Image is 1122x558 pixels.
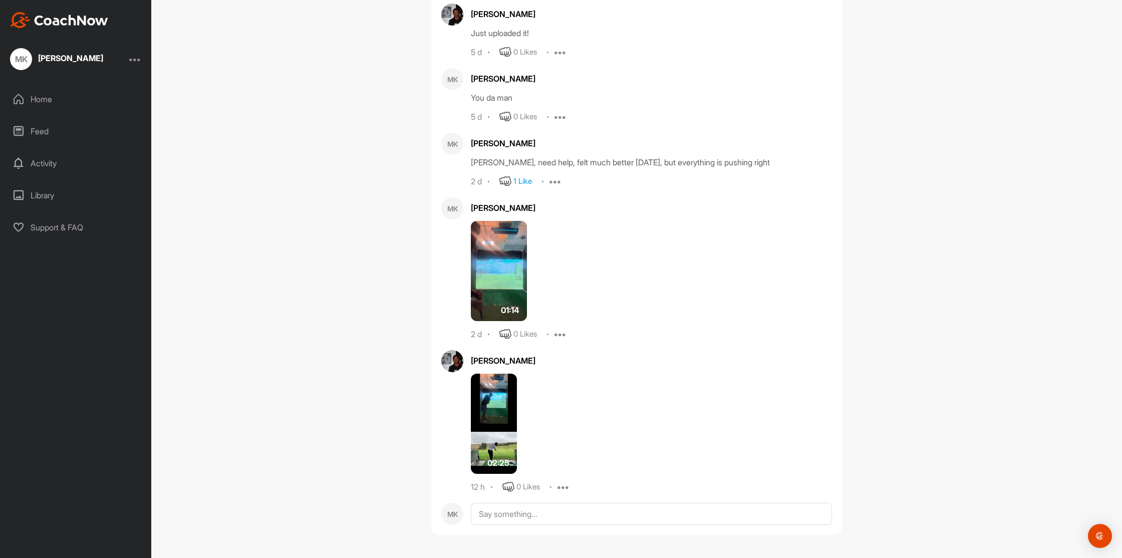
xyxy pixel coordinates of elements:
[471,27,832,39] div: Just uploaded it!
[471,202,832,214] div: [PERSON_NAME]
[471,8,832,20] div: [PERSON_NAME]
[471,355,832,367] div: [PERSON_NAME]
[513,176,532,187] div: 1 Like
[1088,524,1112,548] div: Open Intercom Messenger
[6,87,147,112] div: Home
[487,457,509,469] span: 02:25
[441,133,463,155] div: MK
[471,137,832,149] div: [PERSON_NAME]
[471,374,517,474] img: media
[513,47,537,58] div: 0 Likes
[471,48,482,58] div: 5 d
[471,221,527,321] img: media
[10,12,108,28] img: CoachNow
[471,330,482,340] div: 2 d
[471,92,832,104] div: You da man
[513,111,537,123] div: 0 Likes
[471,73,832,85] div: [PERSON_NAME]
[471,156,832,168] div: [PERSON_NAME], need help, felt much better [DATE], but everything is pushing right
[516,481,540,493] div: 0 Likes
[6,151,147,176] div: Activity
[441,68,463,90] div: MK
[6,183,147,208] div: Library
[501,304,519,316] span: 01:14
[513,329,537,340] div: 0 Likes
[471,482,485,492] div: 12 h
[471,177,482,187] div: 2 d
[6,215,147,240] div: Support & FAQ
[471,112,482,122] div: 5 d
[441,4,463,26] img: avatar
[441,503,463,525] div: MK
[441,350,463,372] img: avatar
[441,197,463,219] div: MK
[10,48,32,70] div: MK
[38,54,103,62] div: [PERSON_NAME]
[6,119,147,144] div: Feed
